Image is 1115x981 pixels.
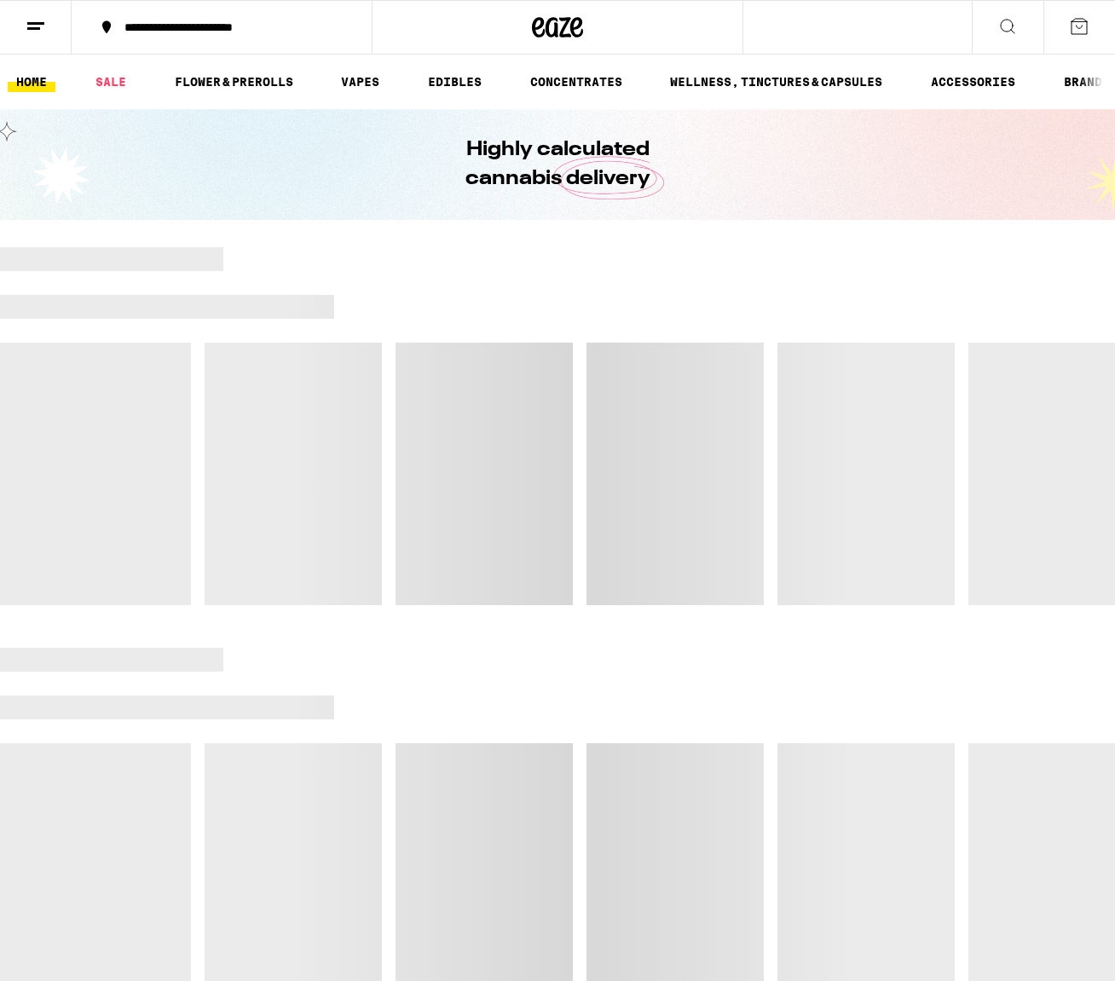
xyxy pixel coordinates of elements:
[8,72,55,92] a: HOME
[419,72,490,92] a: EDIBLES
[922,72,1024,92] a: ACCESSORIES
[166,72,302,92] a: FLOWER & PREROLLS
[522,72,631,92] a: CONCENTRATES
[661,72,891,92] a: WELLNESS, TINCTURES & CAPSULES
[417,136,698,193] h1: Highly calculated cannabis delivery
[332,72,388,92] a: VAPES
[87,72,135,92] a: SALE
